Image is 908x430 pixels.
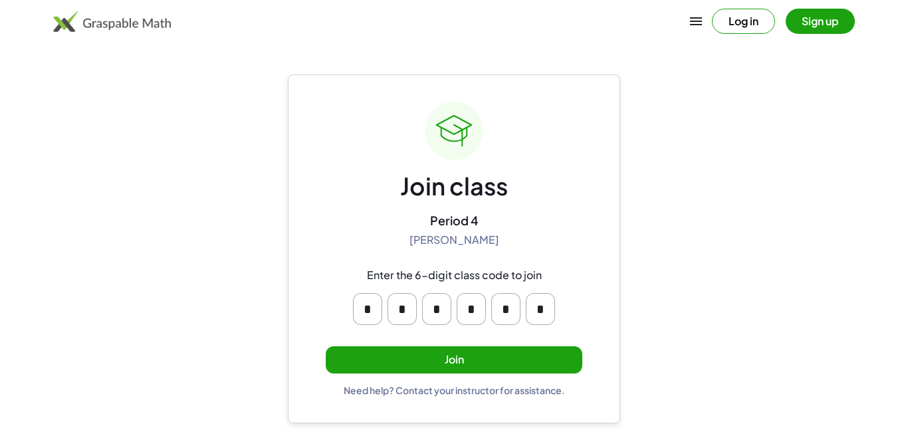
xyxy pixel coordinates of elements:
[326,346,582,374] button: Join
[400,171,508,202] div: Join class
[786,9,855,34] button: Sign up
[430,213,479,228] div: Period 4
[409,233,499,247] div: [PERSON_NAME]
[367,269,542,282] div: Enter the 6-digit class code to join
[712,9,775,34] button: Log in
[344,384,565,396] div: Need help? Contact your instructor for assistance.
